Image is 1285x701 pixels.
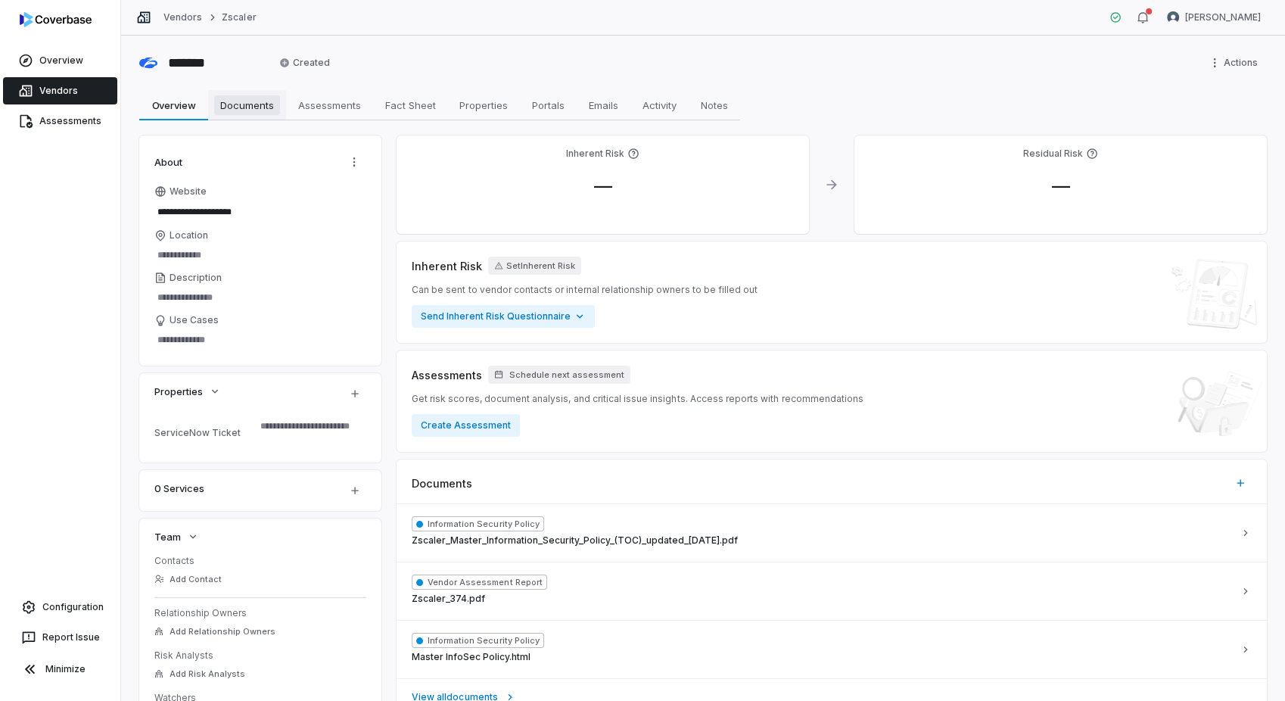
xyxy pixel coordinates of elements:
button: Vendor Assessment ReportZscaler_374.pdf [397,562,1267,620]
button: Create Assessment [412,414,520,437]
a: Configuration [6,594,114,621]
span: Documents [412,475,472,491]
span: Report Issue [42,631,100,643]
span: Properties [154,385,203,398]
span: Minimize [45,663,86,675]
textarea: Description [154,287,366,308]
button: Add Contact [150,565,226,593]
span: Properties [453,95,514,115]
button: Actions [342,151,366,173]
input: Website [154,201,341,223]
button: Information Security PolicyMaster InfoSec Policy.html [397,620,1267,678]
dt: Risk Analysts [154,650,366,662]
span: Overview [39,55,83,67]
span: Inherent Risk [412,258,482,274]
input: Location [154,245,366,266]
a: Overview [3,47,117,74]
img: Diana Esparza avatar [1167,11,1179,23]
button: More actions [1204,51,1267,74]
span: Description [170,272,222,284]
span: Assessments [412,367,482,383]
span: Can be sent to vendor contacts or internal relationship owners to be filled out [412,284,758,296]
button: Send Inherent Risk Questionnaire [412,305,595,328]
div: ServiceNow Ticket [154,427,254,438]
span: Overview [146,95,202,115]
span: Documents [214,95,280,115]
span: Vendor Assessment Report [412,575,547,590]
span: Portals [526,95,571,115]
span: Zscaler_Master_Information_Security_Policy_(TOC)_updated_[DATE].pdf [412,534,738,547]
span: Created [279,57,330,69]
span: About [154,155,182,169]
a: Assessments [3,107,117,135]
dt: Contacts [154,555,366,567]
span: Assessments [292,95,367,115]
a: Vendors [163,11,202,23]
button: Schedule next assessment [488,366,630,384]
span: Use Cases [170,314,219,326]
button: Minimize [6,654,114,684]
button: Diana Esparza avatar[PERSON_NAME] [1158,6,1270,29]
span: Add Relationship Owners [170,626,275,637]
span: Website [170,185,207,198]
span: Fact Sheet [379,95,442,115]
span: Emails [583,95,624,115]
span: Configuration [42,601,104,613]
span: Add Risk Analysts [170,668,245,680]
span: Vendors [39,85,78,97]
span: Team [154,530,181,544]
textarea: Use Cases [154,329,366,350]
span: Notes [695,95,734,115]
button: Properties [150,378,226,405]
h4: Residual Risk [1023,148,1083,160]
span: Master InfoSec Policy.html [412,651,530,663]
span: Schedule next assessment [509,369,624,381]
button: SetInherent Risk [488,257,581,275]
dt: Relationship Owners [154,607,366,619]
span: Information Security Policy [412,633,544,648]
span: Get risk scores, document analysis, and critical issue insights. Access reports with recommendations [412,393,863,405]
button: Team [150,523,204,550]
span: Zscaler_374.pdf [412,593,485,605]
button: Report Issue [6,624,114,651]
span: Information Security Policy [412,516,544,531]
span: — [582,175,624,197]
button: Information Security PolicyZscaler_Master_Information_Security_Policy_(TOC)_updated_[DATE].pdf [397,504,1267,562]
a: Zscaler [222,11,256,23]
span: — [1040,175,1082,197]
span: [PERSON_NAME] [1185,11,1261,23]
a: Vendors [3,77,117,104]
h4: Inherent Risk [566,148,624,160]
span: Assessments [39,115,101,127]
img: logo-D7KZi-bG.svg [20,12,92,27]
span: Location [170,229,208,241]
span: Activity [636,95,683,115]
